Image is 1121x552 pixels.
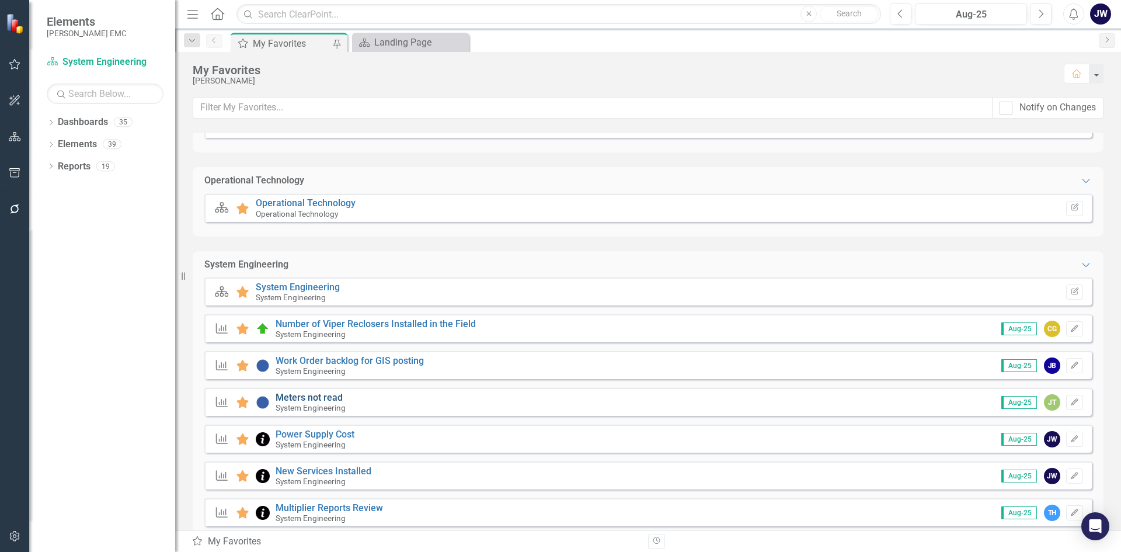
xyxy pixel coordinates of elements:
[253,36,330,51] div: My Favorites
[276,125,306,134] small: Facilities
[276,502,383,513] a: Multiplier Reports Review
[820,6,878,22] button: Search
[276,466,371,477] a: New Services Installed
[47,84,163,104] input: Search Below...
[374,35,466,50] div: Landing Page
[1044,394,1060,411] div: JT
[256,209,338,218] small: Operational Technology
[1044,431,1060,447] div: JW
[276,392,343,403] a: Meters not read
[1001,506,1037,519] span: Aug-25
[47,55,163,69] a: System Engineering
[1001,359,1037,372] span: Aug-25
[1044,505,1060,521] div: TH
[1081,512,1109,540] div: Open Intercom Messenger
[193,97,993,119] input: Filter My Favorites...
[919,8,1023,22] div: Aug-25
[1044,468,1060,484] div: JW
[276,403,346,412] small: System Engineering
[193,64,1052,77] div: My Favorites
[193,77,1052,85] div: [PERSON_NAME]
[837,9,862,18] span: Search
[236,4,881,25] input: Search ClearPoint...
[96,161,115,171] div: 19
[256,282,340,293] a: System Engineering
[6,13,26,34] img: ClearPoint Strategy
[256,322,270,336] img: At Target
[47,29,127,38] small: [PERSON_NAME] EMC
[276,355,424,366] a: Work Order backlog for GIS posting
[276,513,346,523] small: System Engineering
[276,429,354,440] a: Power Supply Cost
[276,440,346,449] small: System Engineering
[256,469,270,483] img: Information Only (No Update)
[58,160,90,173] a: Reports
[276,329,346,339] small: System Engineering
[103,140,121,150] div: 39
[256,506,270,520] img: Information Only
[114,117,133,127] div: 35
[915,4,1027,25] button: Aug-25
[1044,357,1060,374] div: JB
[355,35,466,50] a: Landing Page
[276,477,346,486] small: System Engineering
[276,366,346,376] small: System Engineering
[276,318,476,329] a: Number of Viper Reclosers Installed in the Field
[256,432,270,446] img: Information Only (No Update)
[204,258,288,272] div: System Engineering
[1019,101,1096,114] div: Notify on Changes
[1001,470,1037,482] span: Aug-25
[256,293,326,302] small: System Engineering
[1044,321,1060,337] div: CG
[256,395,270,409] img: No Information
[47,15,127,29] span: Elements
[1001,322,1037,335] span: Aug-25
[58,138,97,151] a: Elements
[58,116,108,129] a: Dashboards
[192,535,639,548] div: My Favorites
[1090,4,1111,25] button: JW
[1001,433,1037,446] span: Aug-25
[204,174,304,188] div: Operational Technology
[1001,396,1037,409] span: Aug-25
[256,359,270,373] img: No Information
[256,197,356,209] a: Operational Technology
